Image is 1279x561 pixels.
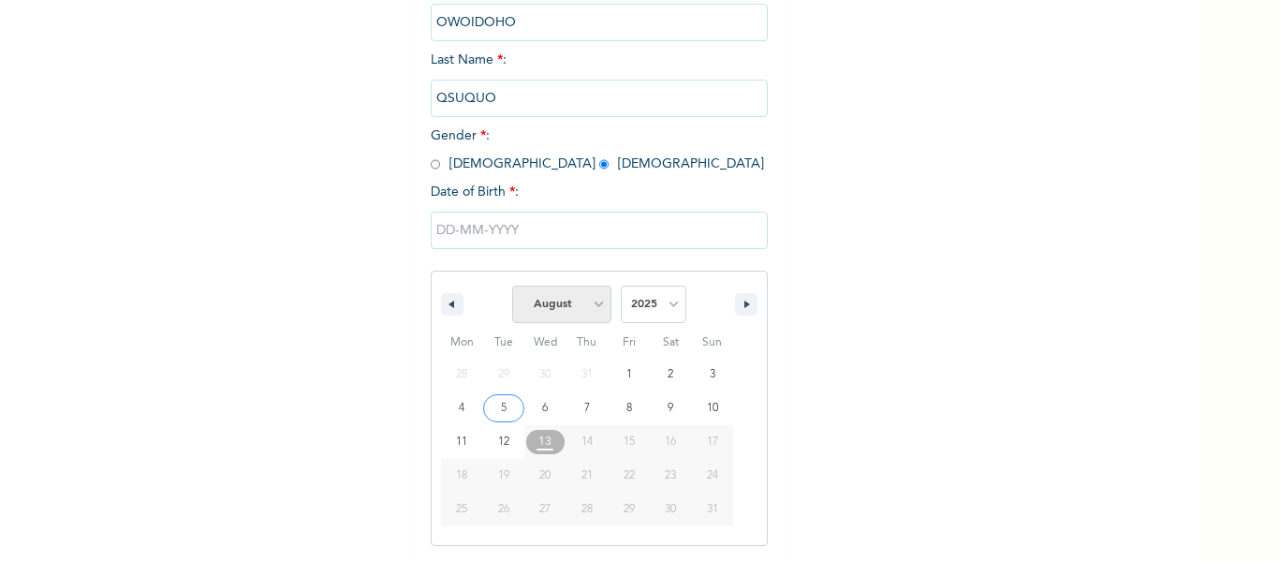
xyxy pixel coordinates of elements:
button: 18 [441,459,483,493]
span: 30 [665,493,676,526]
button: 28 [566,493,609,526]
span: 17 [707,425,718,459]
button: 14 [566,425,609,459]
span: 22 [624,459,635,493]
span: 1 [626,358,632,391]
span: 8 [626,391,632,425]
span: 7 [584,391,590,425]
button: 4 [441,391,483,425]
span: 3 [710,358,715,391]
span: Wed [524,328,566,358]
span: 10 [707,391,718,425]
span: Gender : [DEMOGRAPHIC_DATA] [DEMOGRAPHIC_DATA] [431,129,764,170]
button: 26 [483,493,525,526]
span: Fri [608,328,650,358]
button: 19 [483,459,525,493]
span: Mon [441,328,483,358]
button: 8 [608,391,650,425]
span: 2 [668,358,673,391]
button: 29 [608,493,650,526]
button: 13 [524,425,566,459]
button: 31 [691,493,733,526]
span: 12 [498,425,509,459]
span: 25 [456,493,467,526]
input: Enter your last name [431,80,768,117]
span: 15 [624,425,635,459]
span: 4 [459,391,464,425]
span: 13 [538,425,551,459]
span: 14 [581,425,593,459]
button: 27 [524,493,566,526]
span: Thu [566,328,609,358]
button: 11 [441,425,483,459]
span: Sat [650,328,692,358]
span: Date of Birth : [431,183,519,202]
button: 22 [608,459,650,493]
button: 3 [691,358,733,391]
span: 20 [539,459,551,493]
button: 7 [566,391,609,425]
span: 9 [668,391,673,425]
input: DD-MM-YYYY [431,212,768,249]
span: Tue [483,328,525,358]
span: 21 [581,459,593,493]
button: 20 [524,459,566,493]
span: 11 [456,425,467,459]
span: 6 [542,391,548,425]
button: 15 [608,425,650,459]
span: 27 [539,493,551,526]
button: 2 [650,358,692,391]
span: 18 [456,459,467,493]
span: 24 [707,459,718,493]
span: Last Name : [431,53,768,105]
span: 28 [581,493,593,526]
span: Sun [691,328,733,358]
button: 12 [483,425,525,459]
span: 23 [665,459,676,493]
button: 5 [483,391,525,425]
span: 26 [498,493,509,526]
button: 9 [650,391,692,425]
span: 29 [624,493,635,526]
span: 19 [498,459,509,493]
button: 1 [608,358,650,391]
button: 17 [691,425,733,459]
button: 10 [691,391,733,425]
span: 16 [665,425,676,459]
span: 31 [707,493,718,526]
input: Enter your first name [431,4,768,41]
button: 23 [650,459,692,493]
span: 5 [501,391,507,425]
button: 6 [524,391,566,425]
button: 24 [691,459,733,493]
button: 30 [650,493,692,526]
button: 21 [566,459,609,493]
button: 25 [441,493,483,526]
button: 16 [650,425,692,459]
